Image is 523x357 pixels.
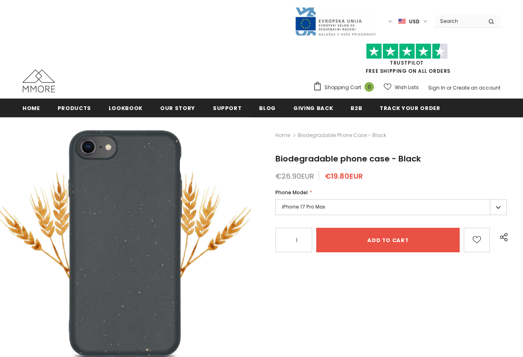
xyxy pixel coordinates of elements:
[58,99,91,117] a: Products
[453,84,501,91] a: Create an account
[259,104,276,112] span: Blog
[22,104,40,112] span: Home
[160,104,195,112] span: Our Story
[275,189,308,196] span: Phone Model
[160,99,195,117] a: Our Story
[293,104,333,112] span: Giving back
[109,104,143,112] span: Lookbook
[313,81,378,94] a: Shopping Cart 0
[351,104,362,112] span: B2B
[316,228,460,252] input: Add to cart
[22,70,55,92] img: MMORE Cases
[395,83,419,92] span: Wish Lists
[447,84,451,91] span: or
[275,199,507,215] label: iPhone 17 Pro Max
[109,99,143,117] a: Lookbook
[275,171,314,181] span: €26.90EUR
[351,99,362,117] a: B2B
[390,59,424,66] a: Trustpilot
[298,130,386,140] span: Biodegradable phone case - Black
[22,99,40,117] a: Home
[58,104,91,112] span: Products
[364,82,374,92] span: 0
[213,99,242,117] a: support
[275,130,290,140] a: Home
[275,153,421,164] span: Biodegradable phone case - Black
[435,15,482,27] input: Search Site
[213,104,242,112] span: support
[293,99,333,117] a: Giving back
[259,99,276,117] a: Blog
[324,83,361,92] span: Shopping Cart
[366,43,448,59] img: Trust Pilot Stars
[428,84,445,91] a: Sign In
[313,47,501,74] span: FREE SHIPPING ON ALL ORDERS
[409,18,420,26] span: USD
[380,104,440,112] span: Track your order
[295,7,376,36] img: Javni Razpis
[380,99,440,117] a: Track your order
[398,18,406,25] img: USD
[325,171,363,181] span: €19.80EUR
[295,18,376,25] a: Javni Razpis
[384,80,419,94] a: Wish Lists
